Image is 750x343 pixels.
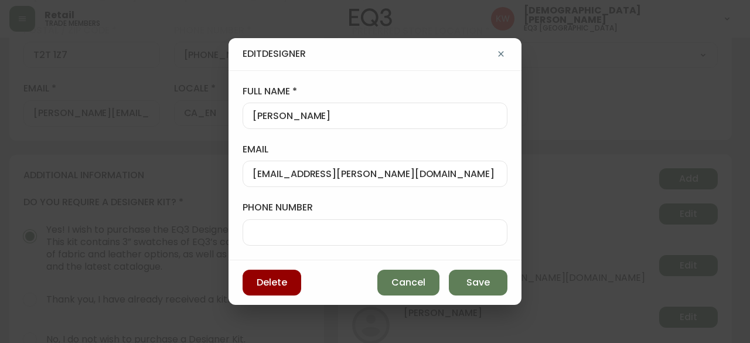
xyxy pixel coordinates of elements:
[243,85,507,98] label: full name
[449,270,507,296] button: Save
[377,270,439,296] button: Cancel
[243,270,301,296] button: Delete
[466,276,490,289] span: Save
[391,276,425,289] span: Cancel
[243,47,306,60] h4: Edit Designer
[243,201,507,214] label: phone number
[243,143,507,156] label: email
[257,276,287,289] span: Delete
